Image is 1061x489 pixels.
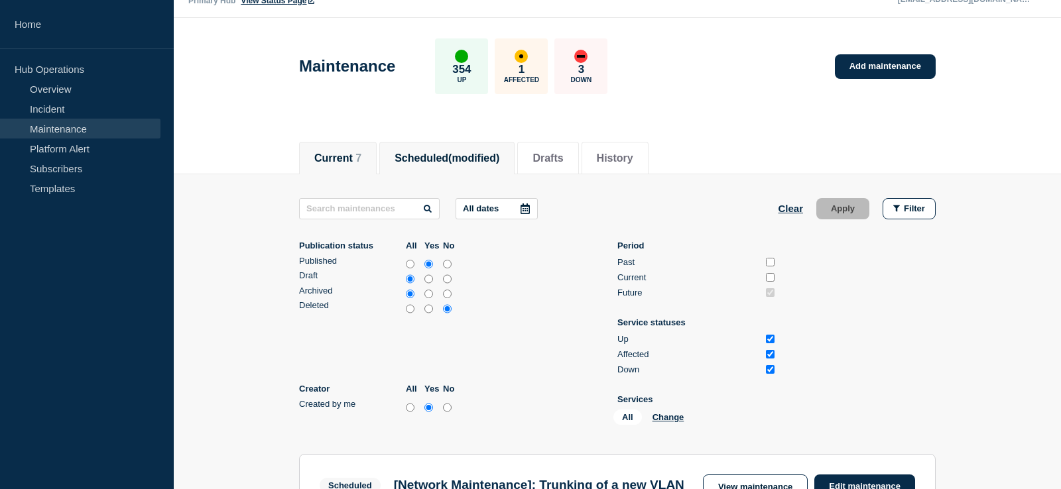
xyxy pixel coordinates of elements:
p: Service statuses [617,317,777,327]
input: all [406,288,414,301]
label: No [443,384,458,394]
div: down [574,50,588,63]
label: All [406,384,421,394]
input: all [406,258,414,271]
p: Up [457,76,466,83]
input: no [443,272,452,286]
button: Scheduled(modified) [395,152,499,164]
p: Creator [299,384,403,394]
div: Future [617,288,761,298]
div: draft [299,270,458,286]
button: Drafts [532,152,563,164]
a: Add maintenance [835,54,936,79]
input: no [443,258,452,271]
p: Publication status [299,241,403,250]
input: yes [424,288,433,301]
div: createdByMe [299,399,458,414]
input: no [443,288,452,301]
input: yes [424,272,433,286]
label: Yes [424,241,440,250]
div: Current [617,272,761,282]
input: Search maintenances [299,198,440,219]
button: History [597,152,633,164]
button: Current 7 [314,152,361,164]
div: archived [299,286,458,301]
input: yes [424,258,433,271]
span: (modified) [448,152,499,164]
button: Clear [778,198,803,219]
div: Down [617,364,761,374]
div: Published [299,256,403,266]
label: Yes [424,384,440,394]
input: all [406,401,414,414]
input: Down [766,365,775,374]
input: Future [766,288,775,297]
label: All [406,241,421,250]
div: up [455,50,468,63]
div: Deleted [299,300,403,310]
p: Services [617,394,777,404]
input: Up [766,335,775,343]
div: Affected [617,349,761,359]
button: All dates [456,198,538,219]
input: no [443,302,452,315]
label: No [443,241,458,250]
p: Down [571,76,592,83]
input: all [406,272,414,286]
span: All [613,409,642,425]
div: Created by me [299,399,403,409]
span: Filter [904,203,925,213]
input: Affected [766,350,775,358]
input: no [443,401,452,414]
p: All dates [463,203,499,213]
div: published [299,256,458,271]
span: 7 [355,152,361,164]
input: Current [766,273,775,282]
h1: Maintenance [299,57,395,76]
div: Archived [299,286,403,296]
div: Up [617,334,761,344]
p: Affected [504,76,539,83]
input: Past [766,258,775,266]
button: Apply [816,198,869,219]
p: Period [617,241,777,250]
input: yes [424,302,433,315]
p: 354 [452,63,471,76]
div: deleted [299,300,458,315]
p: 1 [519,63,525,76]
div: Past [617,257,761,267]
input: all [406,302,414,315]
input: yes [424,401,433,414]
button: Change [653,412,684,422]
div: Draft [299,270,403,280]
div: affected [515,50,528,63]
p: 3 [578,63,584,76]
button: Filter [883,198,936,219]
